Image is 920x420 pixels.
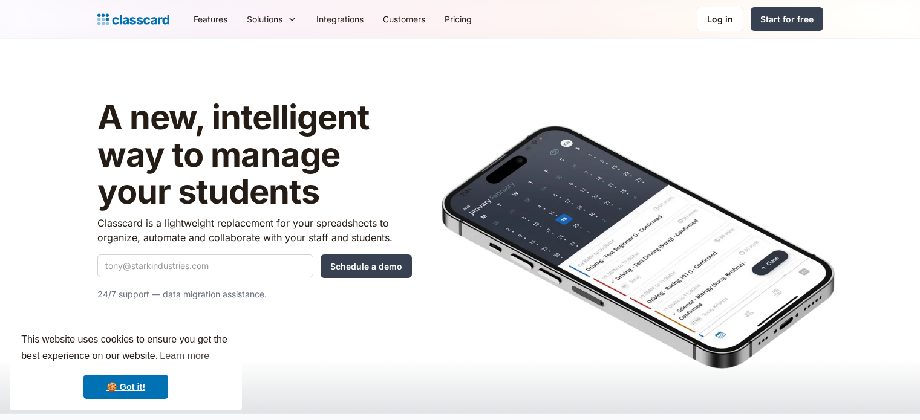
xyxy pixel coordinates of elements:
a: dismiss cookie message [83,375,168,399]
p: 24/7 support — data migration assistance. [97,287,412,302]
a: Integrations [307,5,373,33]
div: Solutions [247,13,282,25]
a: Start for free [751,7,823,31]
span: This website uses cookies to ensure you get the best experience on our website. [21,332,230,365]
a: Pricing [435,5,481,33]
div: Log in [707,13,733,25]
input: tony@starkindustries.com [97,254,313,277]
a: Log in [697,7,743,31]
input: Schedule a demo [321,254,412,278]
a: learn more about cookies [158,347,211,365]
a: Features [184,5,237,33]
div: Start for free [760,13,814,25]
div: Solutions [237,5,307,33]
h1: A new, intelligent way to manage your students [97,99,412,211]
form: Quick Demo Form [97,254,412,278]
a: Customers [373,5,435,33]
p: Classcard is a lightweight replacement for your spreadsheets to organize, automate and collaborat... [97,216,412,245]
div: cookieconsent [10,321,242,410]
a: Logo [97,11,169,28]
